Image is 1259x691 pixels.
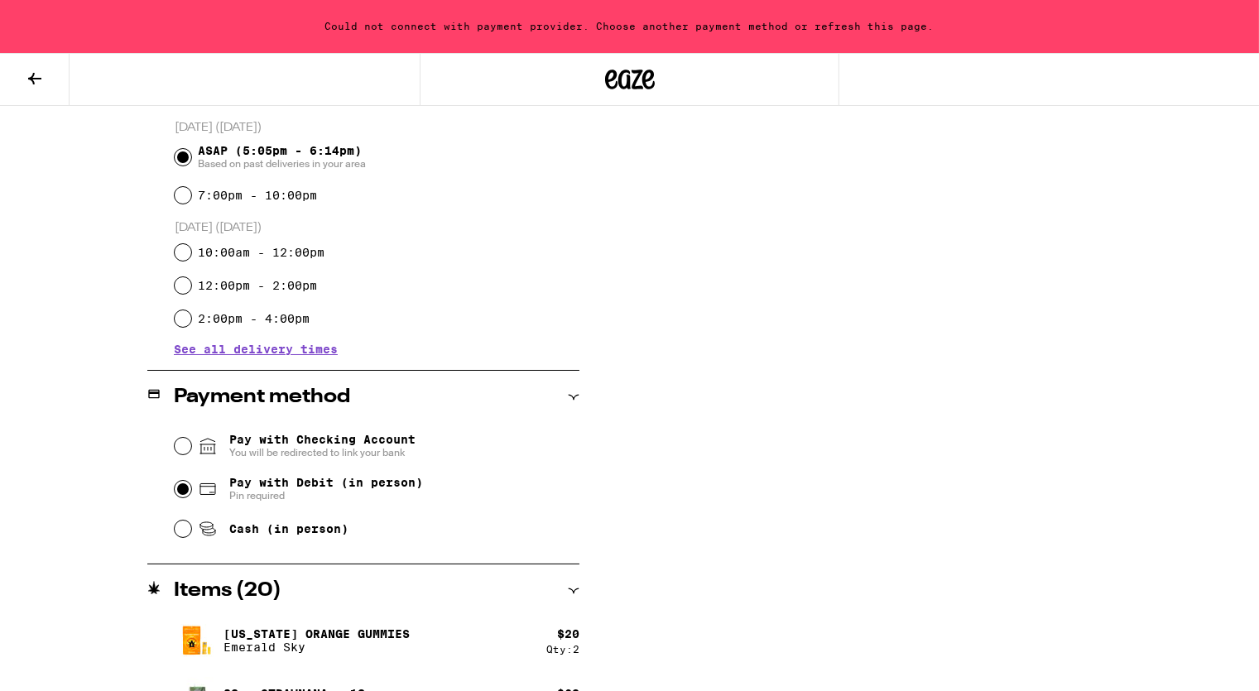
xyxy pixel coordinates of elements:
span: Based on past deliveries in your area [198,157,366,170]
div: Qty: 2 [546,644,579,655]
h2: Payment method [174,387,350,407]
p: [DATE] ([DATE]) [175,120,579,136]
p: [US_STATE] Orange Gummies [223,627,410,641]
span: Pay with Debit (in person) [229,476,423,489]
button: See all delivery times [174,343,338,355]
span: Cash (in person) [229,522,348,535]
img: California Orange Gummies [174,617,220,664]
span: You will be redirected to link your bank [229,446,416,459]
span: ASAP (5:05pm - 6:14pm) [198,144,366,170]
div: $ 20 [557,627,579,641]
label: 12:00pm - 2:00pm [198,279,317,292]
span: Pin required [229,489,423,502]
label: 7:00pm - 10:00pm [198,189,317,202]
label: 2:00pm - 4:00pm [198,312,310,325]
span: Hi. Need any help? [10,12,119,25]
h2: Items ( 20 ) [174,581,281,601]
span: Pay with Checking Account [229,433,416,459]
p: Emerald Sky [223,641,410,654]
label: 10:00am - 12:00pm [198,246,324,259]
p: [DATE] ([DATE]) [175,220,579,236]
